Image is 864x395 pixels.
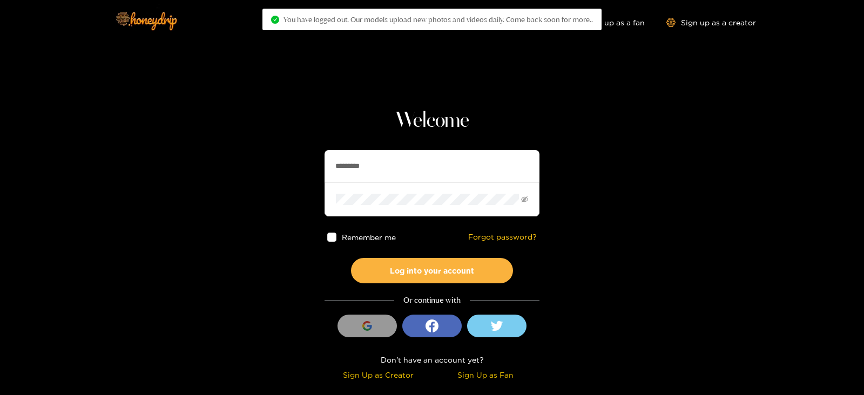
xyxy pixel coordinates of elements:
[325,108,539,134] h1: Welcome
[435,369,537,381] div: Sign Up as Fan
[342,233,396,241] span: Remember me
[325,353,539,366] div: Don't have an account yet?
[325,294,539,307] div: Or continue with
[327,369,429,381] div: Sign Up as Creator
[468,233,537,242] a: Forgot password?
[351,258,513,283] button: Log into your account
[283,15,593,24] span: You have logged out. Our models upload new photos and videos daily. Come back soon for more..
[571,18,645,27] a: Sign up as a fan
[521,196,528,203] span: eye-invisible
[271,16,279,24] span: check-circle
[666,18,756,27] a: Sign up as a creator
